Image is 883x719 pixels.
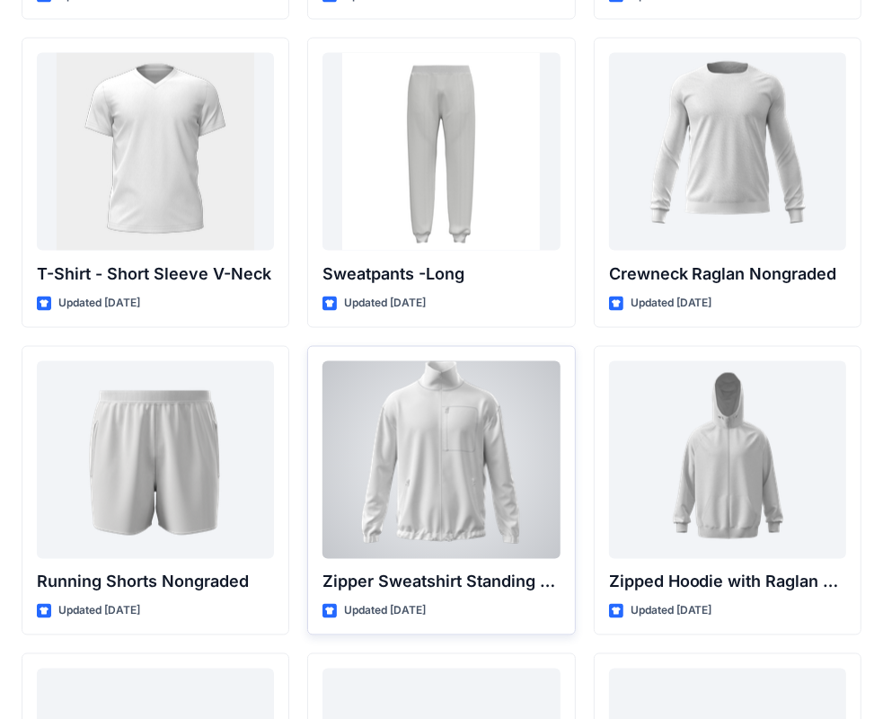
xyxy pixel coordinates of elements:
p: Crewneck Raglan Nongraded [609,262,846,287]
p: Zipped Hoodie with Raglan Sleeve Nongraded [609,570,846,595]
a: Zipper Sweatshirt Standing Collar Nongraded [322,361,560,559]
p: Updated [DATE] [344,294,426,313]
p: Running Shorts Nongraded [37,570,274,595]
p: Updated [DATE] [344,602,426,621]
p: Updated [DATE] [631,602,712,621]
a: Sweatpants -Long [322,53,560,251]
p: T-Shirt - Short Sleeve V-Neck [37,262,274,287]
a: Crewneck Raglan Nongraded [609,53,846,251]
p: Updated [DATE] [58,294,140,313]
a: Zipped Hoodie with Raglan Sleeve Nongraded [609,361,846,559]
p: Updated [DATE] [58,602,140,621]
a: T-Shirt - Short Sleeve V-Neck [37,53,274,251]
p: Zipper Sweatshirt Standing Collar Nongraded [322,570,560,595]
p: Sweatpants -Long [322,262,560,287]
a: Running Shorts Nongraded [37,361,274,559]
p: Updated [DATE] [631,294,712,313]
